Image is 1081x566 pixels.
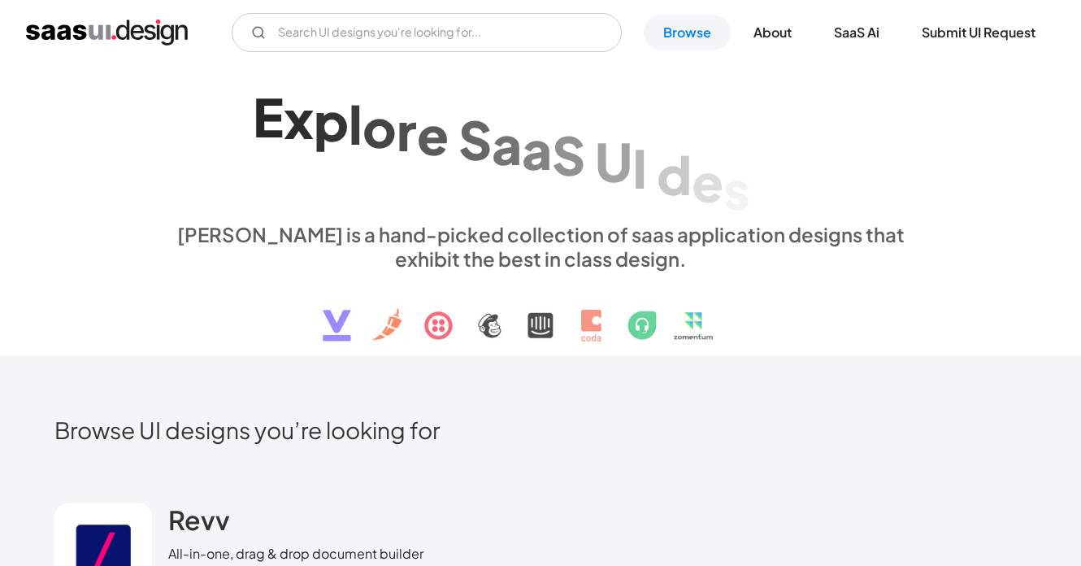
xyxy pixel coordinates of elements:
div: e [692,150,723,213]
img: text, icon, saas logo [294,271,787,355]
div: [PERSON_NAME] is a hand-picked collection of saas application designs that exhibit the best in cl... [167,222,914,271]
div: S [552,124,585,186]
a: Revv [168,503,230,544]
div: a [522,118,552,181]
div: o [363,95,397,158]
a: home [26,20,188,46]
input: Search UI designs you're looking for... [232,13,622,52]
a: Browse [644,15,731,50]
div: S [458,107,492,170]
div: l [349,92,363,155]
form: Email Form [232,13,622,52]
div: I [632,136,647,198]
div: E [253,85,284,148]
div: x [284,87,314,150]
h2: Browse UI designs you’re looking for [54,416,1027,444]
div: e [417,103,449,166]
div: r [397,99,417,162]
div: All-in-one, drag & drop document builder [168,544,423,564]
div: a [492,112,522,175]
a: Submit UI Request [902,15,1055,50]
a: About [734,15,811,50]
div: p [314,89,349,152]
h2: Revv [168,503,230,536]
div: s [723,158,750,220]
div: U [595,129,632,192]
a: SaaS Ai [814,15,899,50]
h1: Explore SaaS UI design patterns & interactions. [167,81,914,207]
